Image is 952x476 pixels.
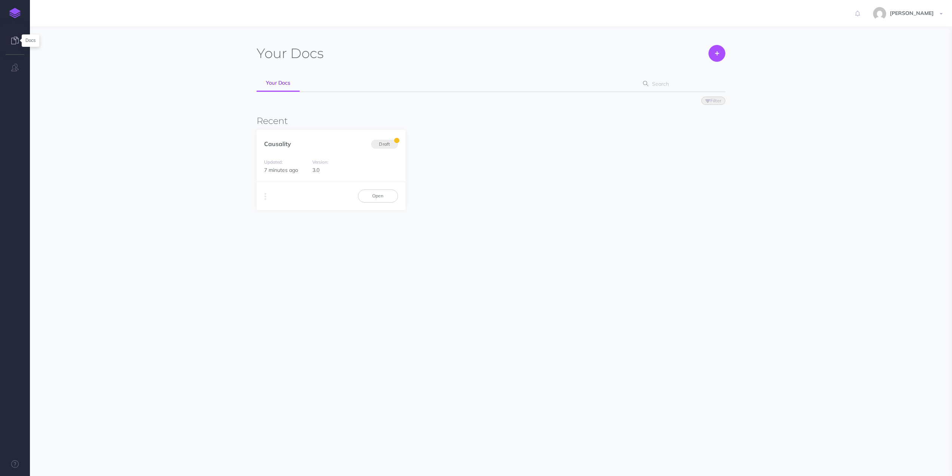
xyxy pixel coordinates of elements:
[266,79,290,86] span: Your Docs
[650,77,714,91] input: Search
[257,75,300,92] a: Your Docs
[312,167,319,173] span: 3.0
[257,116,725,126] h3: Recent
[701,97,725,105] button: Filter
[257,45,287,61] span: Your
[358,190,398,202] a: Open
[886,10,937,16] span: [PERSON_NAME]
[264,191,266,202] i: More actions
[9,8,21,18] img: logo-mark.svg
[873,7,886,20] img: 5e65f80bd5f055f0ce8376a852e1104c.jpg
[264,140,291,148] a: Causality
[257,45,324,62] h1: Docs
[264,159,283,165] small: Updated:
[312,159,328,165] small: Version:
[264,167,298,173] span: 7 minutes ago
